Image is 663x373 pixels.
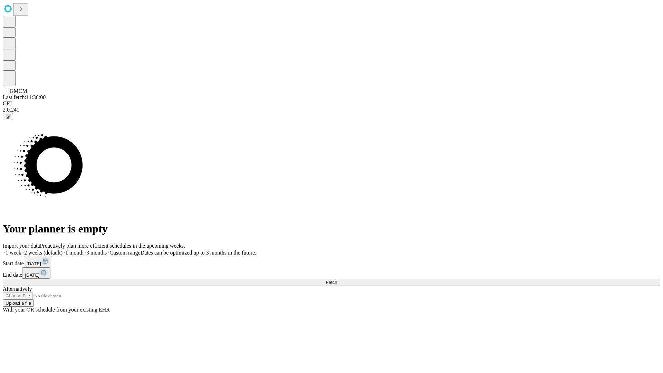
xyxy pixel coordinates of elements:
[27,261,41,266] span: [DATE]
[6,114,10,119] span: @
[141,250,256,256] span: Dates can be optimized up to 3 months in the future.
[3,94,46,100] span: Last fetch: 11:36:00
[24,256,52,267] button: [DATE]
[10,88,27,94] span: GMCM
[24,250,63,256] span: 2 weeks (default)
[3,222,660,235] h1: Your planner is empty
[3,279,660,286] button: Fetch
[3,113,13,120] button: @
[3,267,660,279] div: End date
[40,243,185,249] span: Proactively plan more efficient schedules in the upcoming weeks.
[3,307,110,313] span: With your OR schedule from your existing EHR
[65,250,84,256] span: 1 month
[3,256,660,267] div: Start date
[22,267,50,279] button: [DATE]
[3,299,34,307] button: Upload a file
[3,243,40,249] span: Import your data
[326,280,337,285] span: Fetch
[3,286,32,292] span: Alternatively
[86,250,107,256] span: 3 months
[6,250,21,256] span: 1 week
[25,272,39,278] span: [DATE]
[109,250,140,256] span: Custom range
[3,101,660,107] div: GEI
[3,107,660,113] div: 2.0.241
